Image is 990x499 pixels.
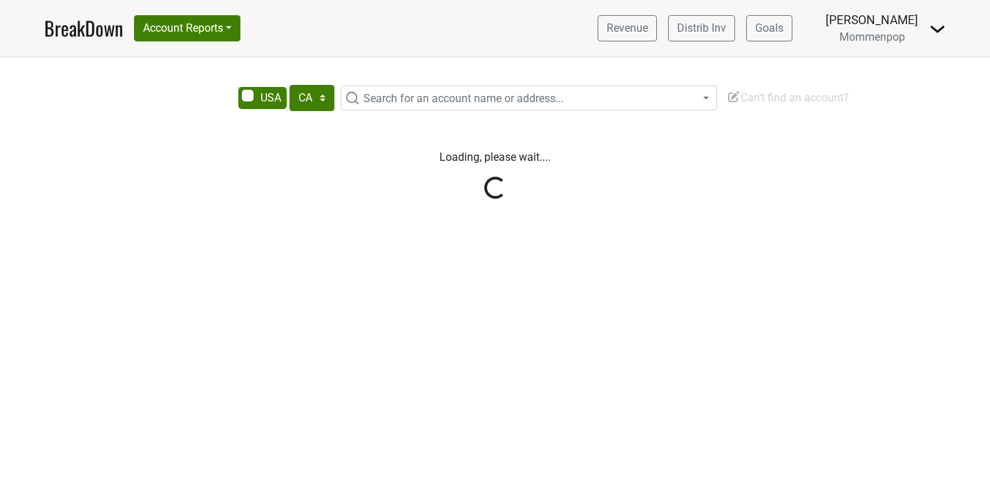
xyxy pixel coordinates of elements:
[598,15,657,41] a: Revenue
[929,21,946,37] img: Dropdown Menu
[668,15,735,41] a: Distrib Inv
[727,90,741,104] img: Edit
[839,30,905,43] span: Mommenpop
[746,15,792,41] a: Goals
[363,92,564,105] span: Search for an account name or address...
[826,11,918,29] div: [PERSON_NAME]
[44,14,123,43] a: BreakDown
[727,91,849,104] span: Can't find an account?
[134,15,240,41] button: Account Reports
[112,149,879,166] p: Loading, please wait....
